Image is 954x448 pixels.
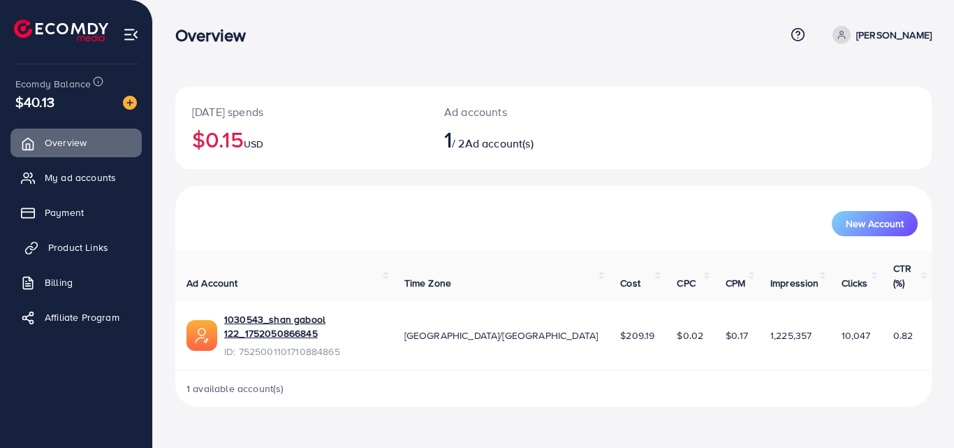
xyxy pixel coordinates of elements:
[244,137,263,151] span: USD
[893,328,913,342] span: 0.82
[45,171,116,185] span: My ad accounts
[726,328,748,342] span: $0.17
[186,276,238,290] span: Ad Account
[45,205,84,219] span: Payment
[10,198,142,226] a: Payment
[45,275,73,289] span: Billing
[123,96,137,110] img: image
[677,328,703,342] span: $0.02
[444,123,452,155] span: 1
[893,261,911,289] span: CTR (%)
[832,211,918,236] button: New Account
[444,103,600,120] p: Ad accounts
[224,345,382,359] span: ID: 7525001101710884865
[15,92,54,112] span: $40.13
[842,328,871,342] span: 10,047
[620,328,654,342] span: $209.19
[770,328,812,342] span: 1,225,357
[14,20,108,41] img: logo
[465,136,534,151] span: Ad account(s)
[842,276,868,290] span: Clicks
[10,164,142,192] a: My ad accounts
[846,219,904,229] span: New Account
[10,233,142,261] a: Product Links
[10,303,142,331] a: Affiliate Program
[856,27,932,43] p: [PERSON_NAME]
[48,240,108,254] span: Product Links
[192,126,411,152] h2: $0.15
[10,268,142,296] a: Billing
[444,126,600,152] h2: / 2
[827,26,932,44] a: [PERSON_NAME]
[770,276,819,290] span: Impression
[186,382,284,396] span: 1 available account(s)
[10,129,142,157] a: Overview
[404,328,599,342] span: [GEOGRAPHIC_DATA]/[GEOGRAPHIC_DATA]
[123,27,139,43] img: menu
[45,136,87,150] span: Overview
[175,25,257,45] h3: Overview
[726,276,745,290] span: CPM
[404,276,451,290] span: Time Zone
[45,310,119,324] span: Affiliate Program
[224,312,382,341] a: 1030543_shan gabool 122_1752050866845
[620,276,640,290] span: Cost
[192,103,411,120] p: [DATE] spends
[15,77,91,91] span: Ecomdy Balance
[677,276,695,290] span: CPC
[186,320,217,351] img: ic-ads-acc.e4c84228.svg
